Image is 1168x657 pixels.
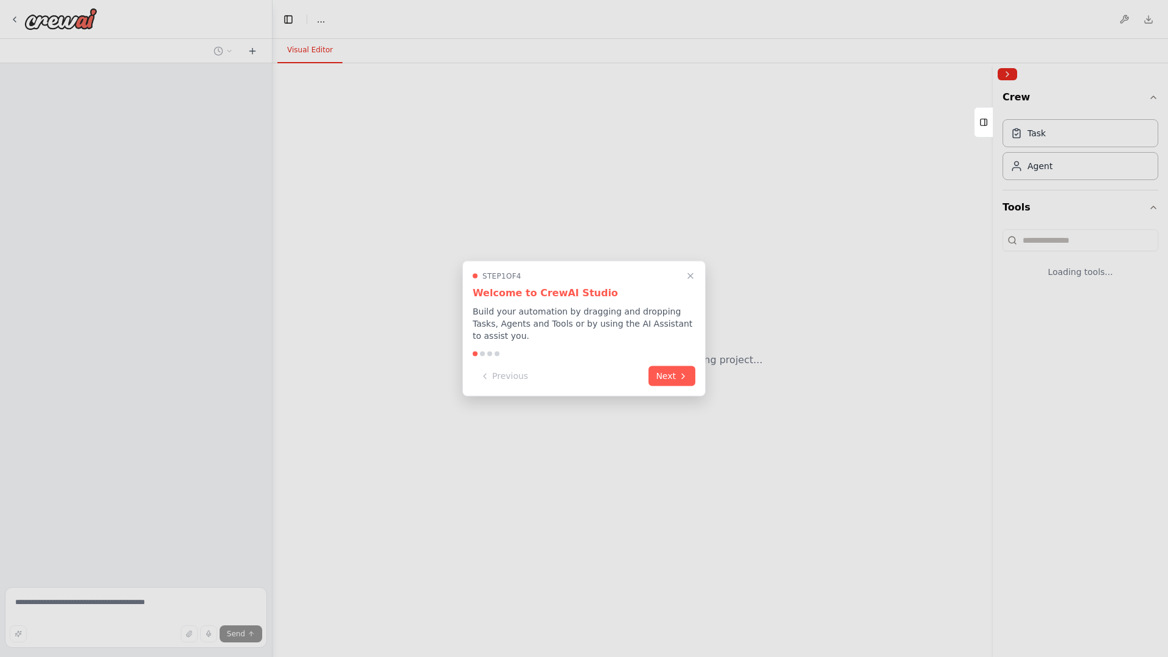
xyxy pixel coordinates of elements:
p: Build your automation by dragging and dropping Tasks, Agents and Tools or by using the AI Assista... [473,305,695,342]
button: Previous [473,366,535,386]
button: Next [648,366,695,386]
h3: Welcome to CrewAI Studio [473,286,695,301]
button: Hide left sidebar [280,11,297,28]
span: Step 1 of 4 [482,271,521,281]
button: Close walkthrough [683,269,698,283]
